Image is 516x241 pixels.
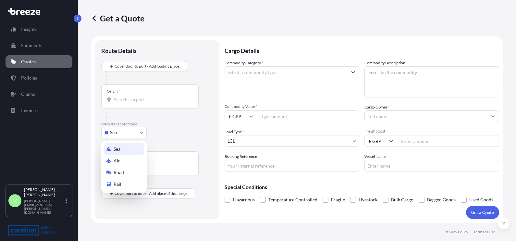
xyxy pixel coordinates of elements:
[91,13,144,23] p: Get a Quote
[114,169,124,176] span: Road
[101,141,147,193] div: Select transport
[114,181,121,187] span: Rail
[114,146,120,152] span: Sea
[225,40,499,60] p: Cargo Details
[114,158,120,164] span: Air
